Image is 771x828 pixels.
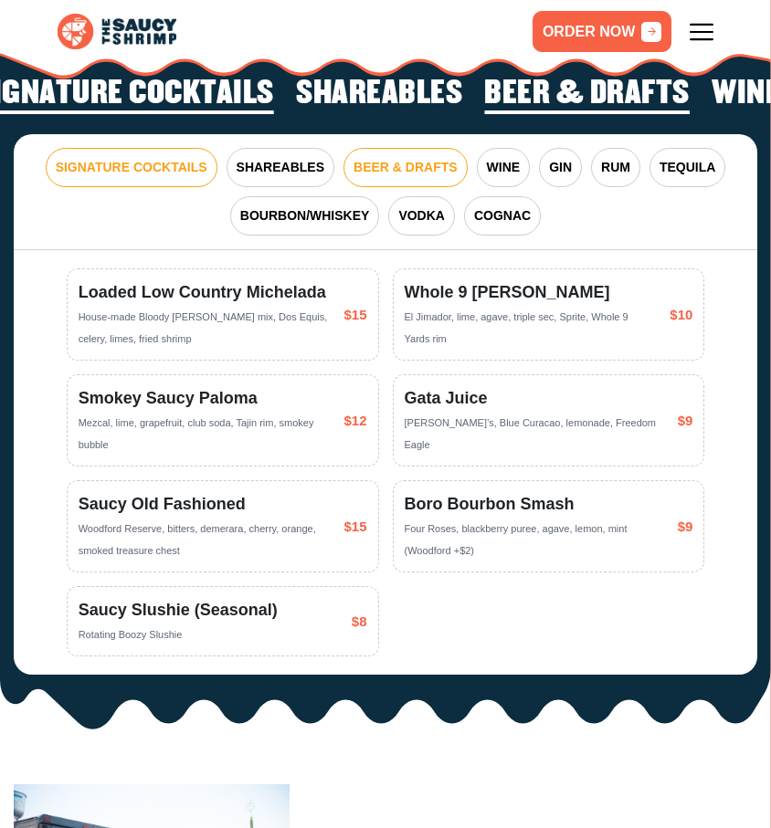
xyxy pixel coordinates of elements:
span: Gata Juice [405,386,664,411]
button: SIGNATURE COCKTAILS [46,148,217,187]
button: VODKA [388,196,455,236]
span: [PERSON_NAME]’s, Blue Curacao, lemonade, Freedom Eagle [405,417,657,450]
span: WINE [487,158,521,177]
span: GIN [549,158,572,177]
span: $9 [678,411,693,432]
li: 3 of 6 [484,76,690,116]
li: 2 of 6 [296,76,462,116]
h2: Shareables [296,76,462,111]
span: Rotating Boozy Slushie [79,629,183,640]
a: ORDER NOW [533,11,671,52]
span: $12 [343,411,366,432]
span: House-made Bloody [PERSON_NAME] mix, Dos Equis, celery, limes, fried shrimp [79,311,328,344]
span: Loaded Low Country Michelada [79,280,331,305]
span: $15 [343,517,366,538]
button: WINE [477,148,531,187]
span: Whole 9 [PERSON_NAME] [405,280,657,305]
button: TEQUILA [650,148,725,187]
span: VODKA [398,206,445,225]
span: $9 [678,517,693,538]
span: $8 [352,612,367,633]
span: TEQUILA [660,158,715,177]
span: RUM [601,158,630,177]
button: BEER & DRAFTS [343,148,468,187]
span: Saucy Old Fashioned [79,492,331,517]
button: COGNAC [464,196,541,236]
img: logo [58,14,176,49]
button: SHAREABLES [227,148,334,187]
span: SHAREABLES [237,158,324,177]
span: BEER & DRAFTS [354,158,458,177]
button: BOURBON/WHISKEY [230,196,380,236]
span: COGNAC [474,206,531,225]
span: SIGNATURE COCKTAILS [56,158,207,177]
span: Woodford Reserve, bitters, demerara, cherry, orange, smoked treasure chest [79,523,316,556]
button: RUM [591,148,640,187]
button: GIN [539,148,582,187]
span: Mezcal, lime, grapefruit, club soda, Tajin rim, smokey bubble [79,417,314,450]
span: $15 [343,305,366,326]
span: Four Roses, blackberry puree, agave, lemon, mint (Woodford +$2) [405,523,628,556]
span: BOURBON/WHISKEY [240,206,370,225]
span: Saucy Slushie (Seasonal) [79,598,278,623]
h2: Beer & Drafts [484,76,690,111]
span: $10 [670,305,692,326]
span: Boro Bourbon Smash [405,492,664,517]
span: Smokey Saucy Paloma [79,386,331,411]
span: El Jimador, lime, agave, triple sec, Sprite, Whole 9 Yards rim [405,311,628,344]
